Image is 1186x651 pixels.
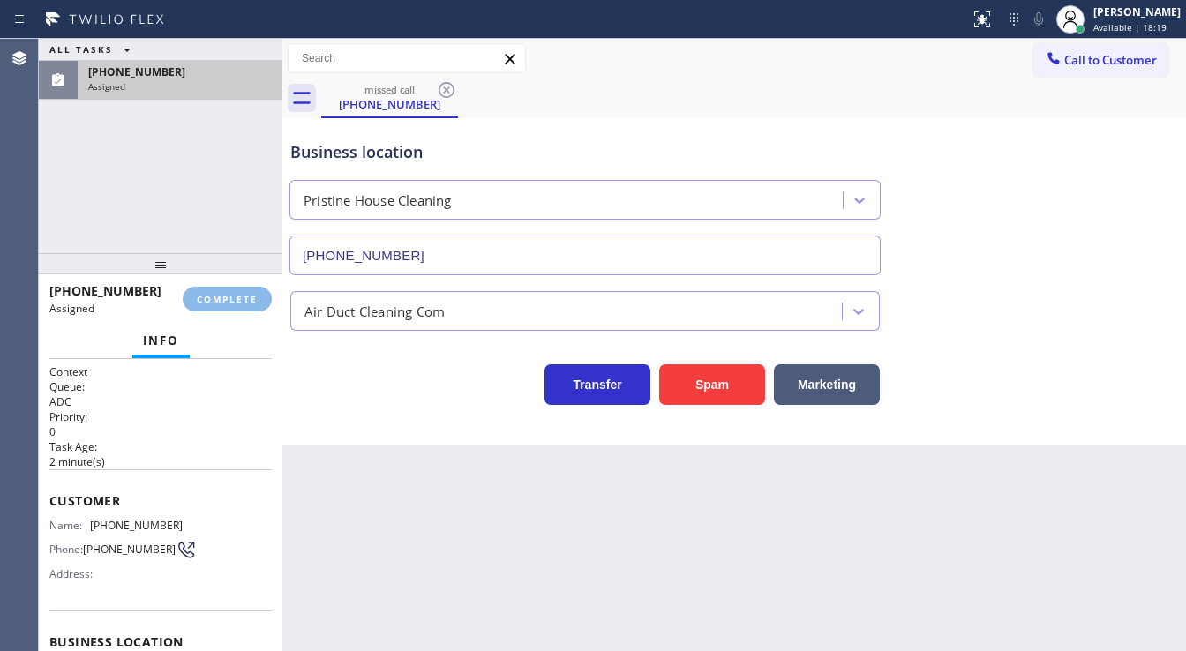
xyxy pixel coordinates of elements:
[1093,4,1181,19] div: [PERSON_NAME]
[323,96,456,112] div: [PHONE_NUMBER]
[1026,7,1051,32] button: Mute
[49,409,272,424] h2: Priority:
[290,140,880,164] div: Business location
[304,301,445,321] div: Air Duct Cleaning Com
[49,542,83,556] span: Phone:
[49,633,272,650] span: Business location
[49,567,96,580] span: Address:
[1033,43,1168,77] button: Call to Customer
[49,439,272,454] h2: Task Age:
[774,364,880,405] button: Marketing
[323,79,456,116] div: (310) 346-6380
[197,293,258,305] span: COMPLETE
[49,424,272,439] p: 0
[49,454,272,469] p: 2 minute(s)
[39,39,148,60] button: ALL TASKS
[49,282,161,299] span: [PHONE_NUMBER]
[88,64,185,79] span: [PHONE_NUMBER]
[49,379,272,394] h2: Queue:
[49,394,272,409] p: ADC
[49,364,272,379] h1: Context
[289,236,881,275] input: Phone Number
[90,519,183,532] span: [PHONE_NUMBER]
[143,333,179,348] span: Info
[304,191,452,211] div: Pristine House Cleaning
[49,492,272,509] span: Customer
[83,542,176,556] span: [PHONE_NUMBER]
[323,83,456,96] div: missed call
[659,364,765,405] button: Spam
[183,287,272,311] button: COMPLETE
[88,80,125,93] span: Assigned
[1064,52,1157,68] span: Call to Customer
[1093,21,1167,34] span: Available | 18:19
[132,324,190,358] button: Info
[544,364,650,405] button: Transfer
[49,519,90,532] span: Name:
[49,43,113,56] span: ALL TASKS
[289,44,525,72] input: Search
[49,301,94,316] span: Assigned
